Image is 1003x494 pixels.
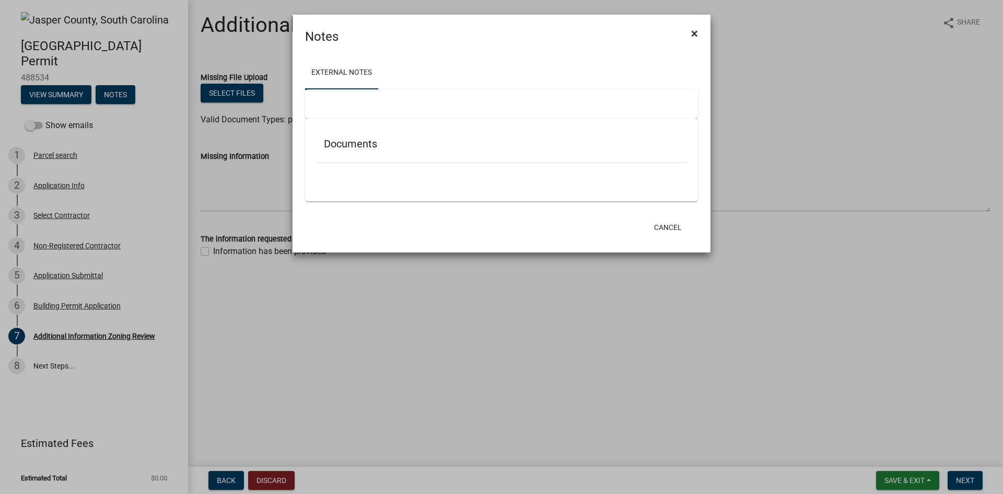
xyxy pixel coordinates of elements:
[683,19,706,48] button: Close
[305,27,339,46] h4: Notes
[305,56,378,90] a: External Notes
[691,26,698,41] span: ×
[646,218,690,237] button: Cancel
[324,137,679,150] h5: Documents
